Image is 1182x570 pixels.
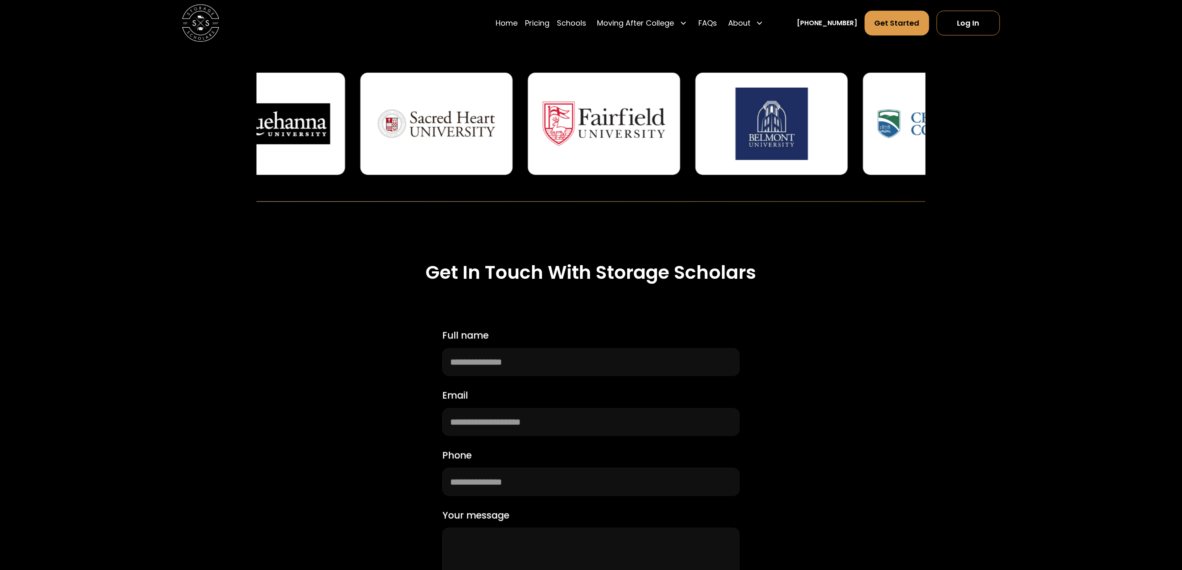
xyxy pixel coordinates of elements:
[442,507,509,524] label: Your message
[496,10,518,36] a: Home
[442,387,468,404] label: Email
[698,10,717,36] a: FAQs
[557,10,586,36] a: Schools
[728,18,750,29] div: About
[937,11,1000,36] a: Log In
[442,327,489,344] label: Full name
[442,447,472,464] label: Phone
[594,10,691,36] div: Moving After College
[865,11,929,36] a: Get Started
[182,5,219,42] img: Storage Scholars main logo
[208,88,331,160] img: Susquehanna University
[597,18,674,29] div: Moving After College
[294,261,888,284] h3: Get in touch with Storage Scholars
[710,88,833,160] img: Belmont University
[797,18,857,28] a: [PHONE_NUMBER]
[525,10,549,36] a: Pricing
[375,88,498,160] img: Sacred Heart University
[724,10,767,36] div: About
[878,88,1001,160] img: Champlain College
[543,88,666,160] img: Fairfield University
